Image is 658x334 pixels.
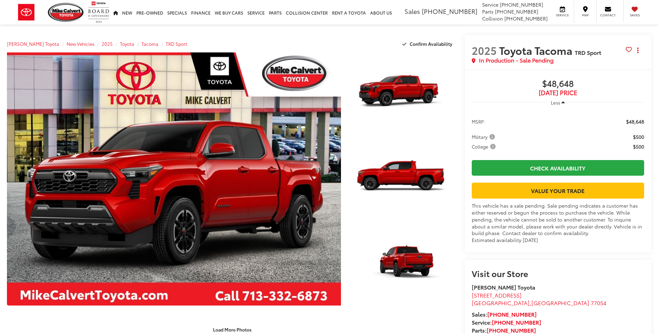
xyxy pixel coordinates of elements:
span: dropdown dots [637,48,639,53]
a: 2025 [102,41,113,47]
span: Confirm Availability [410,41,452,47]
strong: [PERSON_NAME] Toyota [472,283,535,291]
a: Check Availability [472,160,644,176]
span: [PHONE_NUMBER] [422,7,477,16]
span: , [472,299,606,307]
div: This vehicle has a sale pending. Sale pending indicates a customer has either reserved or begun t... [472,202,644,244]
span: $500 [633,143,644,150]
a: [PHONE_NUMBER] [487,326,536,334]
button: College [472,143,498,150]
a: Expand Photo 2 [349,138,458,220]
strong: Service: [472,318,541,326]
span: [GEOGRAPHIC_DATA] [472,299,530,307]
button: Military [472,133,497,140]
img: 2025 Toyota Tacoma TRD Sport [348,52,459,135]
span: [PHONE_NUMBER] [504,15,548,22]
a: Expand Photo 0 [7,52,341,306]
span: Less [551,99,560,106]
img: 2025 Toyota Tacoma TRD Sport [3,51,344,307]
a: New Vehicles [67,41,94,47]
span: Toyota Tacoma [499,43,575,58]
a: Tacoma [142,41,159,47]
button: Actions [632,44,644,56]
button: Less [548,96,569,109]
span: Sales [404,7,420,16]
h2: Visit our Store [472,269,644,278]
button: Confirm Availability [399,38,458,50]
span: $48,648 [626,118,644,125]
a: Expand Photo 1 [349,52,458,134]
a: [PHONE_NUMBER] [487,310,537,318]
span: [DATE] PRICE [472,89,644,96]
span: [GEOGRAPHIC_DATA] [531,299,589,307]
a: [PHONE_NUMBER] [492,318,541,326]
span: 77054 [591,299,606,307]
strong: Parts: [472,326,536,334]
a: TRD Sport [166,41,187,47]
img: Mike Calvert Toyota [48,3,85,22]
span: Military [472,133,496,140]
img: 2025 Toyota Tacoma TRD Sport [348,223,459,306]
span: $48,648 [472,79,644,89]
a: [PERSON_NAME] Toyota [7,41,59,47]
a: Value Your Trade [472,183,644,198]
span: Service [482,1,498,8]
span: In Production - Sale Pending [479,56,554,64]
img: 2025 Toyota Tacoma TRD Sport [348,137,459,221]
span: MSRP: [472,118,485,125]
span: [PHONE_NUMBER] [495,8,538,15]
span: Saved [627,13,642,17]
strong: Sales: [472,310,537,318]
a: Expand Photo 3 [349,224,458,306]
a: [STREET_ADDRESS] [GEOGRAPHIC_DATA],[GEOGRAPHIC_DATA] 77054 [472,291,606,307]
a: Toyota [120,41,134,47]
span: 2025 [472,43,497,58]
span: Service [555,13,570,17]
span: Contact [600,13,616,17]
span: Collision [482,15,503,22]
span: Parts [482,8,494,15]
span: [PHONE_NUMBER] [500,1,543,8]
span: [STREET_ADDRESS] [472,291,522,299]
span: TRD Sport [575,48,601,56]
span: College [472,143,497,150]
span: Map [578,13,593,17]
span: $500 [633,133,644,140]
